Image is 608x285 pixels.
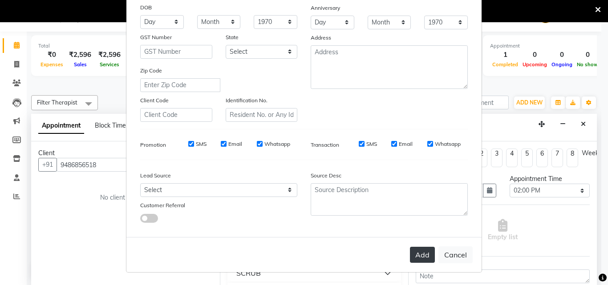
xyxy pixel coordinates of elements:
[140,141,166,149] label: Promotion
[311,4,340,12] label: Anniversary
[438,246,473,263] button: Cancel
[140,67,162,75] label: Zip Code
[226,108,298,122] input: Resident No. or Any Id
[311,172,341,180] label: Source Desc
[140,33,172,41] label: GST Number
[435,140,461,148] label: Whatsapp
[140,108,212,122] input: Client Code
[140,96,169,104] label: Client Code
[228,140,242,148] label: Email
[410,247,435,263] button: Add
[264,140,290,148] label: Whatsapp
[399,140,413,148] label: Email
[140,201,185,209] label: Customer Referral
[140,45,212,59] input: GST Number
[311,34,331,42] label: Address
[366,140,377,148] label: SMS
[226,33,239,41] label: State
[196,140,207,148] label: SMS
[140,172,171,180] label: Lead Source
[311,141,339,149] label: Transaction
[140,4,152,12] label: DOB
[140,78,220,92] input: Enter Zip Code
[226,96,268,104] label: Identification No.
